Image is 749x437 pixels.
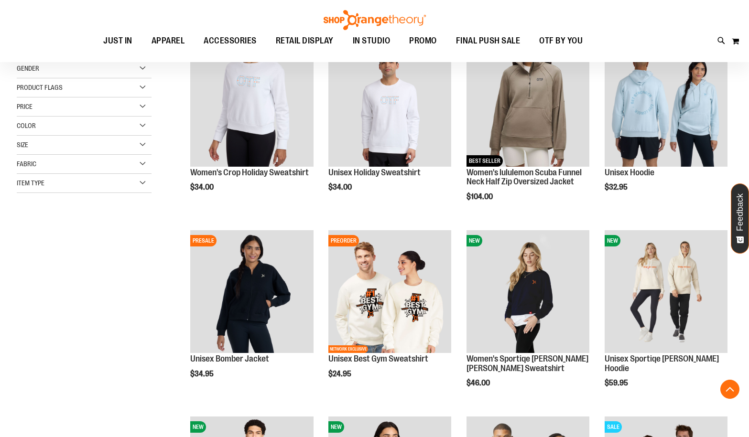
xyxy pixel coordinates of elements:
[190,43,313,168] a: Women's Crop Holiday SweatshirtPREORDER
[462,225,594,412] div: product
[605,230,727,354] a: Unisex Sportiqe Olsen HoodieNEW
[17,103,33,110] span: Price
[446,30,530,52] a: FINAL PUSH SALE
[322,10,427,30] img: Shop Orangetheory
[605,43,727,166] img: Image of Unisex Hoodie
[467,155,503,167] span: BEST SELLER
[736,193,745,231] span: Feedback
[456,30,521,52] span: FINAL PUSH SALE
[462,39,594,225] div: product
[328,43,451,168] a: Unisex Holiday SweatshirtPREORDER
[17,141,28,149] span: Size
[152,30,185,52] span: APPAREL
[328,230,451,354] a: Unisex Best Gym SweatshirtPREORDERNETWORK EXCLUSIVE
[194,30,266,52] a: ACCESSORIES
[328,370,353,378] span: $24.95
[190,230,313,353] img: Image of Unisex Bomber Jacket
[605,379,630,387] span: $59.95
[324,225,456,403] div: product
[467,235,482,246] span: NEW
[400,30,446,52] a: PROMO
[605,230,727,353] img: Unisex Sportiqe Olsen Hoodie
[185,225,318,403] div: product
[409,30,437,52] span: PROMO
[190,168,309,177] a: Women's Crop Holiday Sweatshirt
[17,122,36,129] span: Color
[190,370,215,378] span: $34.95
[190,421,206,433] span: NEW
[605,168,654,177] a: Unisex Hoodie
[17,84,63,91] span: Product Flags
[324,39,456,216] div: product
[467,168,582,187] a: Women's lululemon Scuba Funnel Neck Half Zip Oversized Jacket
[190,230,313,354] a: Image of Unisex Bomber JacketPRESALE
[600,39,732,216] div: product
[328,43,451,166] img: Unisex Holiday Sweatshirt
[467,43,589,168] a: Women's lululemon Scuba Funnel Neck Half Zip Oversized JacketNEWBEST SELLER
[605,235,620,246] span: NEW
[328,354,428,363] a: Unisex Best Gym Sweatshirt
[190,183,215,192] span: $34.00
[190,43,313,166] img: Women's Crop Holiday Sweatshirt
[467,43,589,166] img: Women's lululemon Scuba Funnel Neck Half Zip Oversized Jacket
[605,354,719,373] a: Unisex Sportiqe [PERSON_NAME] Hoodie
[600,225,732,412] div: product
[328,345,368,353] span: NETWORK EXCLUSIVE
[605,183,629,192] span: $32.95
[731,183,749,254] button: Feedback - Show survey
[103,30,132,52] span: JUST IN
[142,30,195,52] a: APPAREL
[17,179,44,187] span: Item Type
[185,39,318,216] div: product
[17,160,36,168] span: Fabric
[467,354,588,373] a: Women's Sportiqe [PERSON_NAME] [PERSON_NAME] Sweatshirt
[190,354,269,363] a: Unisex Bomber Jacket
[328,183,353,192] span: $34.00
[328,421,344,433] span: NEW
[190,235,217,246] span: PRESALE
[720,380,739,399] button: Back To Top
[328,235,359,246] span: PREORDER
[276,30,334,52] span: RETAIL DISPLAY
[343,30,400,52] a: IN STUDIO
[328,230,451,353] img: Unisex Best Gym Sweatshirt
[539,30,583,52] span: OTF BY YOU
[204,30,257,52] span: ACCESSORIES
[467,379,491,387] span: $46.00
[353,30,391,52] span: IN STUDIO
[17,64,39,72] span: Gender
[467,192,494,201] span: $104.00
[605,421,622,433] span: SALE
[467,230,589,354] a: Women's Sportiqe Ashlyn French Terry Crewneck SweatshirtNEW
[94,30,142,52] a: JUST IN
[467,230,589,353] img: Women's Sportiqe Ashlyn French Terry Crewneck Sweatshirt
[605,43,727,168] a: Image of Unisex HoodieNEW
[530,30,592,52] a: OTF BY YOU
[328,168,421,177] a: Unisex Holiday Sweatshirt
[266,30,343,52] a: RETAIL DISPLAY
